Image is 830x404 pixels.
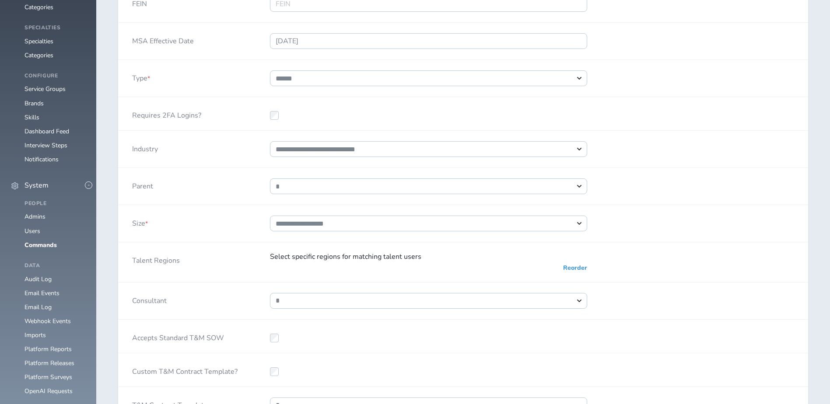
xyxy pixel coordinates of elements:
label: Size [132,216,148,228]
input: 2025-09-25 [270,33,587,49]
a: Skills [25,113,39,122]
label: Parent [132,178,153,191]
a: Admins [25,212,46,221]
a: Categories [25,51,53,59]
span: System [25,181,49,189]
div: Reorder [563,265,587,272]
label: Accepts Standard T&M SOW [132,330,224,342]
label: Industry [132,141,158,153]
a: Users [25,227,40,235]
h4: Configure [25,73,86,79]
a: Imports [25,331,46,339]
a: Email Events [25,289,60,297]
a: Commands [25,241,57,249]
label: Talent Regions [132,253,180,265]
a: Specialties [25,37,53,45]
a: Dashboard Feed [25,127,69,136]
label: Custom T&M Contract Template? [132,364,238,376]
a: Webhook Events [25,317,71,325]
label: Consultant [132,293,167,305]
h4: Specialties [25,25,86,31]
h4: People [25,201,86,207]
span: Select specific regions for matching talent users [270,252,421,261]
label: MSA Effective Date [132,33,194,45]
a: Audit Log [25,275,52,283]
a: Brands [25,99,44,108]
a: Categories [25,3,53,11]
a: Service Groups [25,85,66,93]
a: Platform Reports [25,345,72,353]
a: Notifications [25,155,59,164]
label: Requires 2FA Logins? [132,108,201,120]
label: Type [132,70,150,83]
a: Email Log [25,303,52,311]
h4: Data [25,263,86,269]
a: Platform Surveys [25,373,72,381]
a: Platform Releases [25,359,74,367]
button: - [85,181,92,189]
a: Interview Steps [25,141,67,150]
a: OpenAI Requests [25,387,73,395]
